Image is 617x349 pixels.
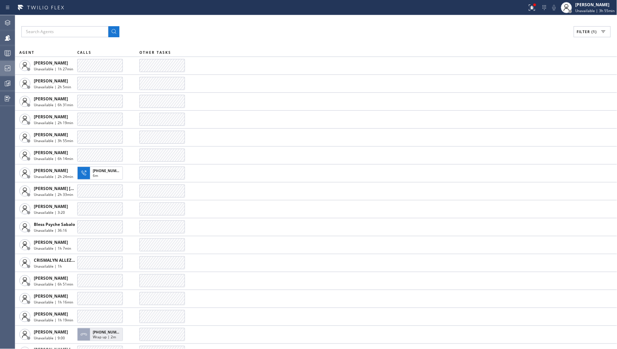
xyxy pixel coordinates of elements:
span: Wrap up | 2m [93,335,116,339]
span: Unavailable | 3:20 [34,210,65,215]
span: Unavailable | 3h 55min [576,8,615,13]
span: AGENT [19,50,35,55]
div: [PERSON_NAME] [576,2,615,8]
span: Unavailable | 1h 27min [34,67,73,71]
span: Unavailable | 2h 33min [34,192,73,197]
span: Unavailable | 6h 31min [34,102,73,107]
span: Unavailable | 36:16 [34,228,67,233]
span: Unavailable | 1h 16min [34,300,73,305]
span: Unavailable | 1h 19min [34,318,73,322]
span: Unavailable | 9:00 [34,336,65,340]
span: [PERSON_NAME] [34,132,68,138]
button: Mute [549,3,559,12]
span: 6m [93,173,98,178]
span: [PERSON_NAME] [34,311,68,317]
span: [PHONE_NUMBER] [93,168,124,173]
span: [PERSON_NAME] [34,60,68,66]
span: [PERSON_NAME] [34,275,68,281]
span: Unavailable | 6h 14min [34,156,73,161]
button: [PHONE_NUMBER]6m [77,164,125,182]
span: [PERSON_NAME] [34,329,68,335]
span: Unavailable | 1h [34,264,62,269]
span: Unavailable | 3h 55min [34,138,73,143]
input: Search Agents [21,26,108,37]
span: [PERSON_NAME] [34,96,68,102]
span: Unavailable | 6h 51min [34,282,73,287]
span: [PERSON_NAME] [34,150,68,156]
span: [PERSON_NAME] [34,114,68,120]
span: [PERSON_NAME] [34,293,68,299]
span: [PERSON_NAME] [34,168,68,173]
span: Unavailable | 2h 19min [34,120,73,125]
span: Unavailable | 2h 24min [34,174,73,179]
button: Filter (1) [574,26,611,37]
span: Unavailable | 1h 7min [34,246,71,251]
span: [PERSON_NAME] [34,78,68,84]
span: Filter (1) [577,29,597,34]
button: [PHONE_NUMBER]Wrap up | 2m [77,326,125,343]
span: [PERSON_NAME] [34,239,68,245]
span: [PERSON_NAME] [34,203,68,209]
span: Bless Psyche Sabalo [34,221,75,227]
span: [PERSON_NAME] [PERSON_NAME] [34,186,103,191]
span: OTHER TASKS [139,50,171,55]
span: CRISMALYN ALLEZER [34,257,77,263]
span: Unavailable | 2h 5min [34,84,71,89]
span: [PHONE_NUMBER] [93,330,124,335]
span: CALLS [77,50,91,55]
